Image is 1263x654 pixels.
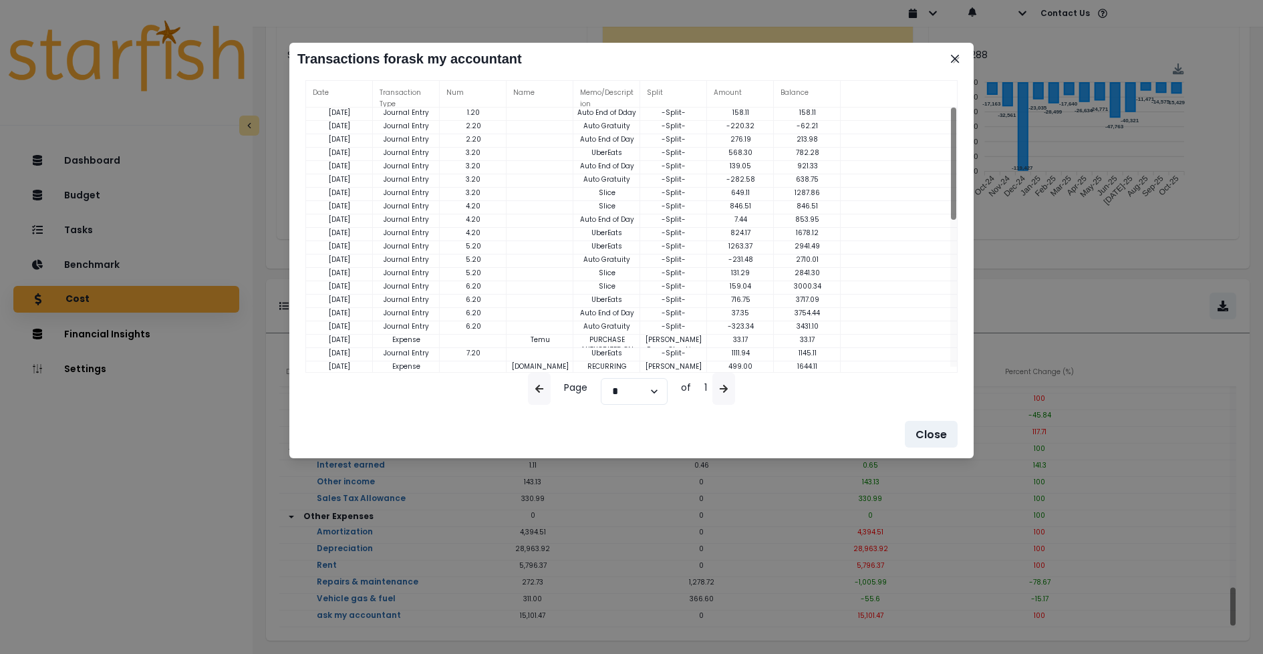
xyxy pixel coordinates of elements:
[440,308,507,318] p: 6.20
[573,174,640,184] p: Auto Gratuity
[306,108,373,118] p: [DATE]
[905,421,958,448] button: Close
[440,241,507,251] p: 5.20
[707,134,774,144] p: 276.19
[640,108,707,118] p: -Split-
[707,281,774,291] p: 159.04
[573,134,640,144] p: Auto End of Day
[440,121,507,131] p: 2.20
[707,241,774,251] p: 1263.37
[707,308,774,318] p: 37.35
[306,214,373,224] p: [DATE]
[774,174,841,184] p: 638.75
[440,281,507,291] p: 6.20
[774,188,841,198] p: 1287.86
[306,134,373,144] p: [DATE]
[640,161,707,171] p: -Split-
[640,134,707,144] p: -Split-
[373,81,440,108] div: Transaction Type
[373,348,440,358] p: Journal Entry
[573,121,640,131] p: Auto Gratuity
[707,148,774,158] p: 568.30
[573,295,640,305] p: UberEats
[573,321,640,331] p: Auto Gratuity
[707,335,774,345] p: 33.17
[373,148,440,158] p: Journal Entry
[440,295,507,305] p: 6.20
[306,121,373,131] p: [DATE]
[774,268,841,278] p: 2841.30
[707,255,774,265] p: -231.48
[774,361,841,371] p: 1644.11
[440,348,507,358] p: 7.20
[306,81,373,108] div: Date
[640,201,707,211] p: -Split-
[640,241,707,251] p: -Split-
[673,373,699,405] p: of
[440,188,507,198] p: 3.20
[640,321,707,331] p: -Split-
[774,308,841,318] p: 3754.44
[573,188,640,198] p: Slice
[373,281,440,291] p: Journal Entry
[306,321,373,331] p: [DATE]
[573,241,640,251] p: UberEats
[640,348,707,358] p: -Split-
[707,321,774,331] p: -323.34
[573,214,640,224] p: Auto End of Day
[373,161,440,171] p: Journal Entry
[306,308,373,318] p: [DATE]
[573,335,640,405] p: PURCHASE AUTHORIZED ON 07/18 [DOMAIN_NAME] 130-248-0611 MA SXXXXXXXX3241493 CARD 9278
[707,108,774,118] p: 158.11
[774,201,841,211] p: 846.51
[774,81,841,108] div: Balance
[640,268,707,278] p: -Split-
[640,255,707,265] p: -Split-
[373,361,440,371] p: Expense
[306,241,373,251] p: [DATE]
[573,161,640,171] p: Auto End of Day
[373,134,440,144] p: Journal Entry
[373,228,440,238] p: Journal Entry
[573,268,640,278] p: Slice
[774,321,841,331] p: 3431.10
[573,81,640,108] div: Memo/Description
[774,255,841,265] p: 2710.01
[373,201,440,211] p: Journal Entry
[306,268,373,278] p: [DATE]
[640,214,707,224] p: -Split-
[440,201,507,211] p: 4.20
[306,335,373,345] p: [DATE]
[774,214,841,224] p: 853.95
[306,281,373,291] p: [DATE]
[440,214,507,224] p: 4.20
[440,108,507,118] p: 1.20
[774,295,841,305] p: 3717.09
[707,201,774,211] p: 846.51
[373,108,440,118] p: Journal Entry
[573,148,640,158] p: UberEats
[774,134,841,144] p: 213.98
[707,81,774,108] div: Amount
[373,188,440,198] p: Journal Entry
[640,174,707,184] p: -Split-
[373,321,440,331] p: Journal Entry
[573,255,640,265] p: Auto Gratuity
[707,348,774,358] p: 1111.94
[640,361,707,381] p: [PERSON_NAME] Fargo Checking
[774,161,841,171] p: 921.33
[774,148,841,158] p: 782.28
[640,121,707,131] p: -Split-
[640,295,707,305] p: -Split-
[640,281,707,291] p: -Split-
[440,174,507,184] p: 3.20
[440,268,507,278] p: 5.20
[306,201,373,211] p: [DATE]
[707,188,774,198] p: 649.11
[507,361,573,371] p: [DOMAIN_NAME]
[707,174,774,184] p: -282.58
[573,228,640,238] p: UberEats
[707,361,774,371] p: 499.00
[373,308,440,318] p: Journal Entry
[507,335,573,345] p: Temu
